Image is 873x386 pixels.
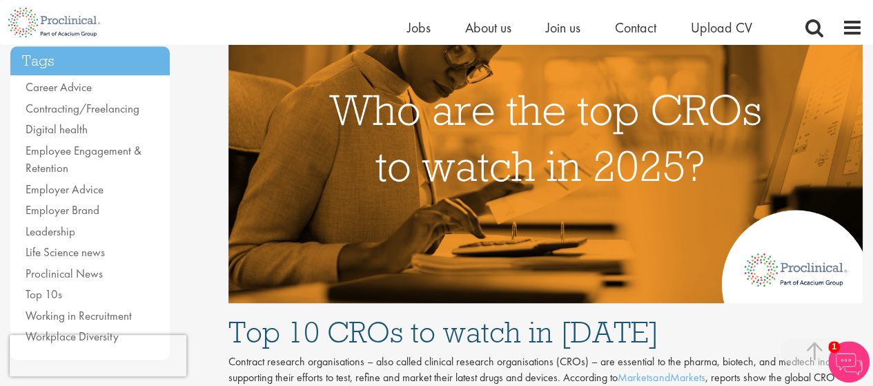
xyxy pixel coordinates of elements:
iframe: reCAPTCHA [10,335,186,376]
a: About us [465,19,511,37]
a: Employer Advice [26,182,104,197]
a: Working in Recruitment [26,308,132,323]
a: Life Science news [26,244,105,260]
a: Employee Engagement & Retention [26,143,141,176]
a: Top 10s [26,287,62,302]
img: Chatbot [828,341,870,383]
h3: Tags [10,46,170,76]
a: Leadership [26,224,75,239]
span: 1 [828,341,840,353]
a: Career Advice [26,79,92,95]
a: Contracting/Freelancing [26,101,139,116]
h1: Top 10 CROs to watch in [DATE] [228,317,863,347]
a: Digital health [26,122,88,137]
a: Proclinical News [26,266,103,281]
a: MarketsandMarkets [618,370,705,385]
a: Jobs [407,19,431,37]
a: Contact [615,19,656,37]
a: Join us [546,19,580,37]
a: Workplace Diversity [26,329,119,344]
a: Employer Brand [26,202,99,218]
a: Upload CV [691,19,752,37]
